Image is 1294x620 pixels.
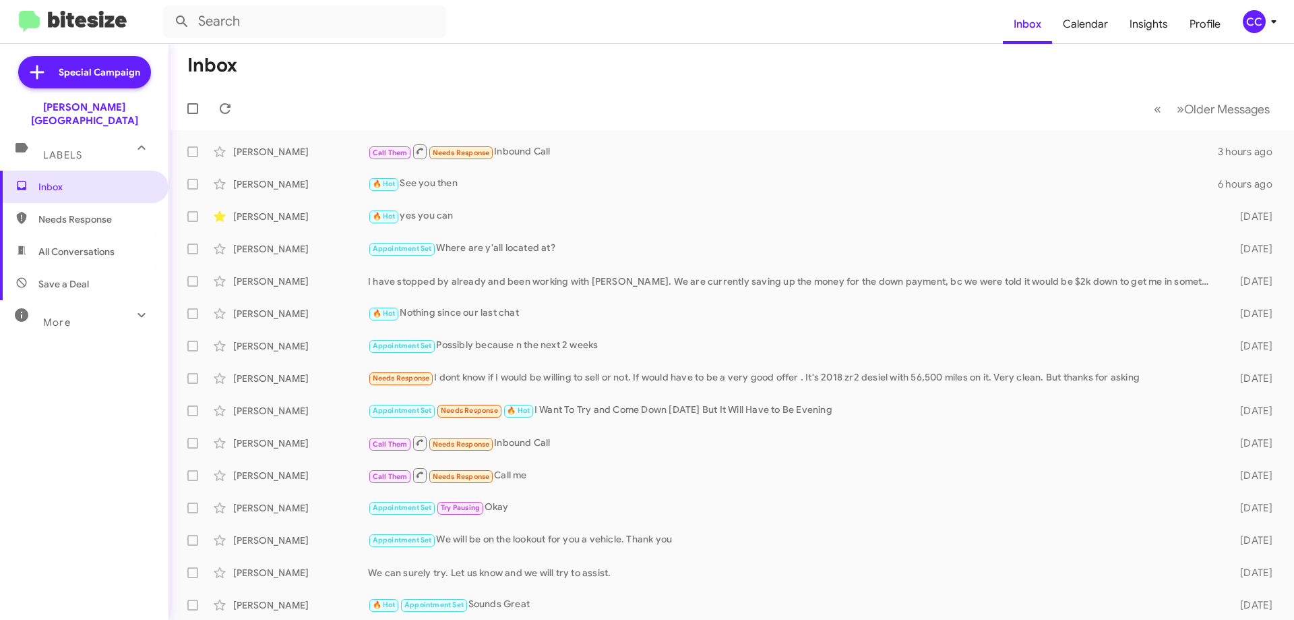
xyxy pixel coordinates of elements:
div: Inbound Call [368,434,1219,451]
button: Previous [1146,95,1169,123]
span: Call Them [373,472,408,481]
span: Appointment Set [404,600,464,609]
span: 🔥 Hot [373,212,396,221]
span: Appointment Set [373,503,432,512]
div: Inbound Call [368,143,1218,160]
span: Needs Response [433,148,490,157]
div: [DATE] [1219,275,1283,288]
div: [DATE] [1219,307,1283,320]
div: 3 hours ago [1218,145,1283,159]
div: [PERSON_NAME] [233,242,368,256]
div: [PERSON_NAME] [233,598,368,612]
div: [PERSON_NAME] [233,145,368,159]
div: 6 hours ago [1218,177,1283,191]
span: Needs Response [38,213,153,226]
span: Appointment Set [373,244,432,253]
span: Call Them [373,148,408,157]
span: Special Campaign [59,65,140,79]
span: Appointment Set [373,341,432,350]
div: [PERSON_NAME] [233,469,368,482]
div: yes you can [368,208,1219,224]
div: [PERSON_NAME] [233,534,368,547]
span: Needs Response [433,472,490,481]
span: 🔥 Hot [373,600,396,609]
span: Call Them [373,440,408,449]
div: [PERSON_NAME] [233,501,368,515]
div: [PERSON_NAME] [233,339,368,353]
div: [DATE] [1219,404,1283,418]
div: CC [1243,10,1266,33]
a: Inbox [1003,5,1052,44]
input: Search [163,5,446,38]
span: Appointment Set [373,536,432,544]
span: More [43,316,71,329]
nav: Page navigation example [1146,95,1278,123]
h1: Inbox [187,55,237,76]
div: [PERSON_NAME] [233,177,368,191]
div: Possibly because n the next 2 weeks [368,338,1219,354]
div: Sounds Great [368,597,1219,613]
div: [PERSON_NAME] [233,210,368,223]
div: [DATE] [1219,566,1283,580]
div: [PERSON_NAME] [233,372,368,385]
span: Needs Response [441,406,498,415]
div: [DATE] [1219,534,1283,547]
div: [DATE] [1219,501,1283,515]
a: Special Campaign [18,56,151,88]
div: I Want To Try and Come Down [DATE] But It Will Have to Be Evening [368,403,1219,418]
div: [PERSON_NAME] [233,436,368,450]
div: [PERSON_NAME] [233,275,368,288]
span: Labels [43,149,82,161]
div: Okay [368,500,1219,515]
div: We can surely try. Let us know and we will try to assist. [368,566,1219,580]
div: Where are y'all located at? [368,241,1219,256]
div: [DATE] [1219,339,1283,353]
span: » [1177,101,1184,117]
div: Call me [368,467,1219,484]
div: I dont know if I would be willing to sell or not. If would have to be a very good offer . It's 20... [368,370,1219,386]
a: Insights [1119,5,1179,44]
div: [DATE] [1219,242,1283,256]
a: Profile [1179,5,1231,44]
span: All Conversations [38,245,115,258]
button: Next [1169,95,1278,123]
a: Calendar [1052,5,1119,44]
div: [PERSON_NAME] [233,307,368,320]
span: 🔥 Hot [373,179,396,188]
div: [DATE] [1219,372,1283,385]
span: Appointment Set [373,406,432,415]
div: [PERSON_NAME] [233,566,368,580]
span: 🔥 Hot [373,309,396,318]
span: 🔥 Hot [507,406,530,415]
div: [PERSON_NAME] [233,404,368,418]
span: Needs Response [433,440,490,449]
div: We will be on the lookout for you a vehicle. Thank you [368,532,1219,548]
span: Save a Deal [38,277,89,291]
span: Inbox [38,180,153,194]
span: Older Messages [1184,102,1270,117]
div: See you then [368,176,1218,192]
div: [DATE] [1219,469,1283,482]
span: « [1154,101,1161,117]
div: Nothing since our last chat [368,306,1219,321]
button: CC [1231,10,1279,33]
div: I have stopped by already and been working with [PERSON_NAME]. We are currently saving up the mon... [368,275,1219,288]
div: [DATE] [1219,436,1283,450]
div: [DATE] [1219,210,1283,223]
span: Needs Response [373,374,430,383]
span: Try Pausing [441,503,480,512]
div: [DATE] [1219,598,1283,612]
